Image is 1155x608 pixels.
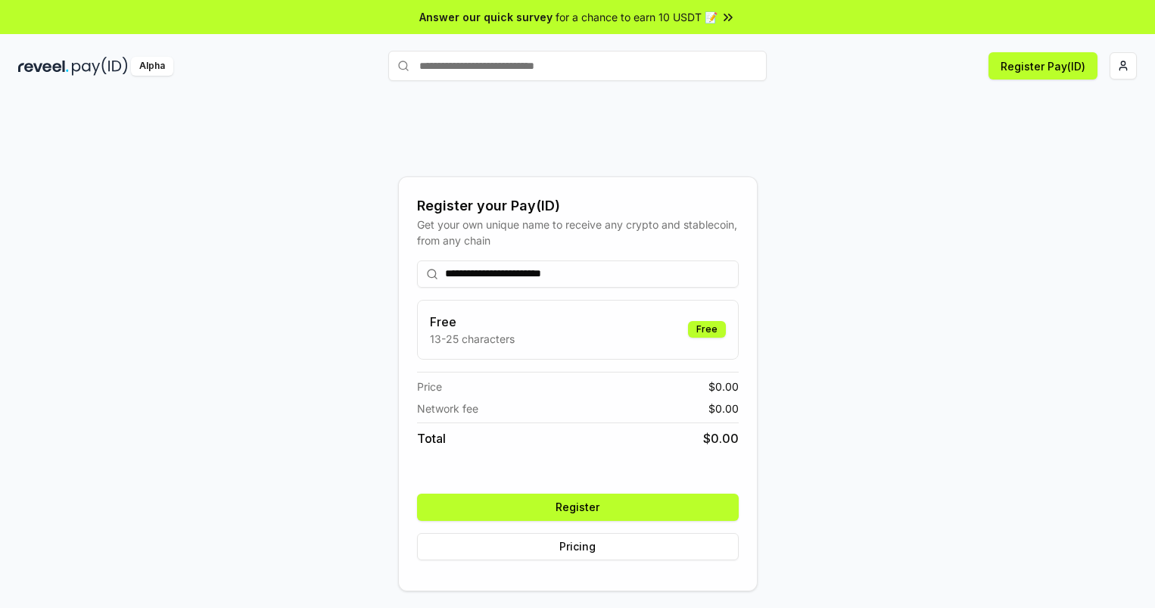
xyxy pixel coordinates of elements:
[18,57,69,76] img: reveel_dark
[131,57,173,76] div: Alpha
[417,429,446,447] span: Total
[417,379,442,394] span: Price
[430,331,515,347] p: 13-25 characters
[417,494,739,521] button: Register
[417,401,478,416] span: Network fee
[708,401,739,416] span: $ 0.00
[556,9,718,25] span: for a chance to earn 10 USDT 📝
[419,9,553,25] span: Answer our quick survey
[988,52,1097,80] button: Register Pay(ID)
[417,533,739,560] button: Pricing
[703,429,739,447] span: $ 0.00
[708,379,739,394] span: $ 0.00
[688,321,726,338] div: Free
[430,313,515,331] h3: Free
[72,57,128,76] img: pay_id
[417,195,739,217] div: Register your Pay(ID)
[417,217,739,248] div: Get your own unique name to receive any crypto and stablecoin, from any chain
